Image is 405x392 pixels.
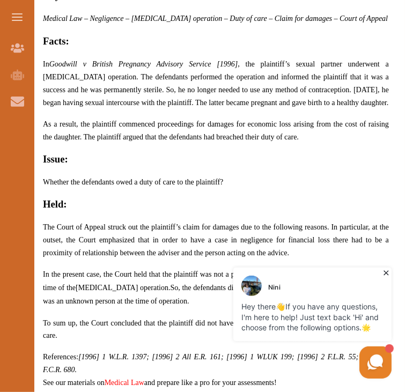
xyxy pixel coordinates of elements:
[76,284,170,292] span: [MEDICAL_DATA] operation.
[43,319,389,340] span: To sum up, the Court concluded that the plaintiff did not have sufficiently close proximity to gi...
[43,120,389,141] span: As a result, the plaintiff commenced proceedings for damages for economic loss arising from the c...
[43,270,389,292] span: In the present case, the Court held that the plaintiff was not a partner to the man she was a pot...
[43,353,389,374] span: References:
[43,60,389,107] span: In , the plaintiff’s sexual partner underwent a [MEDICAL_DATA] operation. The defendants performe...
[49,60,238,68] span: Goodwill v British Pregnancy Advisory Service [1996]
[43,379,277,387] span: See our materials on and prepare like a pro for your assessments!
[43,198,67,210] strong: Held:
[43,153,68,165] strong: Issue:
[43,223,389,257] span: The Court of Appeal struck out the plaintiff’s claim for damages due to the following reasons. In...
[43,178,223,186] span: Whether the defendants owed a duty of care to the plaintiff?
[43,35,69,47] strong: Facts:
[148,265,394,381] iframe: HelpCrunch
[43,14,388,23] span: Medical Law – Negligence – [MEDICAL_DATA] operation – Duty of care – Claim for damages – Court of...
[105,379,144,387] a: Medical Law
